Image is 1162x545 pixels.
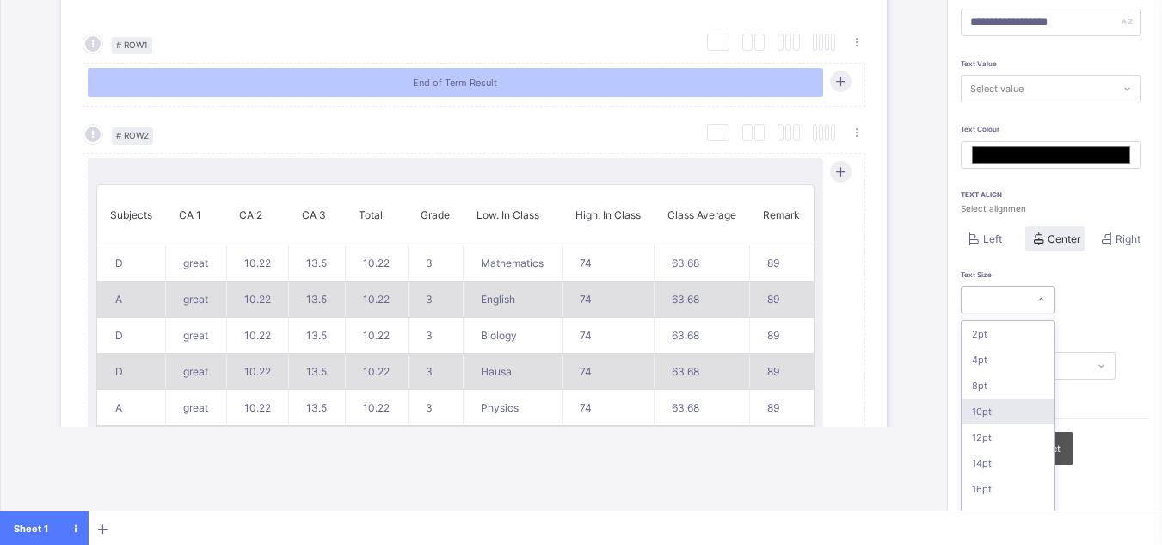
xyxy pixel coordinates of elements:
div: Select value [970,75,1024,102]
td: 63.68 [655,282,750,318]
div: 12pt [962,424,1054,450]
span: Text Value [961,59,997,68]
span: # Row 1 [112,37,152,54]
td: 10.22 [226,426,289,462]
td: great [166,318,227,354]
td: 10.22 [226,282,289,318]
p: Remark [763,208,801,221]
p: Class Average [667,208,737,221]
div: 18pt [962,502,1054,528]
p: Total [359,208,396,221]
td: Physics [464,390,563,426]
td: A [97,426,166,462]
td: Biology [464,318,563,354]
td: 74 [563,318,655,354]
td: 74 [563,282,655,318]
td: 89 [750,282,814,318]
td: 89 [750,426,814,462]
td: 3 [408,354,464,390]
p: Subjects [110,208,153,221]
td: 3 [408,245,464,282]
td: A [97,282,166,318]
div: 10pt [962,399,1054,424]
td: 3 [408,318,464,354]
td: 10.22 [346,282,409,318]
td: 13.5 [289,282,346,318]
td: 10.22 [346,390,409,426]
td: 63.68 [655,318,750,354]
div: 2pt [962,321,1054,347]
td: great [166,426,227,462]
td: great [166,245,227,282]
td: 63.68 [655,390,750,426]
p: High. In Class [575,208,642,221]
td: 13.5 [289,426,346,462]
td: 74 [563,354,655,390]
td: 10.22 [226,354,289,390]
td: 10.22 [346,245,409,282]
td: 13.5 [289,245,346,282]
td: 13.5 [289,354,346,390]
span: Right [1116,232,1140,245]
td: 74 [563,426,655,462]
span: # Row 2 [112,127,153,145]
td: 10.22 [346,318,409,354]
td: 13.5 [289,318,346,354]
td: 63.68 [655,426,750,462]
td: A [97,390,166,426]
p: CA 1 [179,208,214,221]
td: 10.22 [226,318,289,354]
td: D [97,245,166,282]
span: End of Term Result [96,77,815,89]
span: Select alignmen [961,203,1149,214]
td: 3 [408,390,464,426]
div: 16pt [962,476,1054,502]
td: 13.5 [289,390,346,426]
td: great [166,282,227,318]
span: Center [1048,232,1080,245]
span: Text Size [961,270,992,279]
td: 89 [750,390,814,426]
span: Left [983,232,1002,245]
td: 89 [750,354,814,390]
td: Hausa [464,354,563,390]
td: great [166,390,227,426]
td: 3 [408,282,464,318]
p: Low. In Class [476,208,550,221]
td: great [166,354,227,390]
div: 4pt [962,347,1054,373]
td: 10.22 [226,245,289,282]
td: 10.22 [226,390,289,426]
td: Geography [464,426,563,462]
td: English [464,282,563,318]
td: 74 [563,245,655,282]
td: 74 [563,390,655,426]
td: 89 [750,245,814,282]
td: 10.22 [346,426,409,462]
p: CA 3 [302,208,333,221]
p: Grade [421,208,451,221]
td: D [97,354,166,390]
td: 89 [750,318,814,354]
span: Text Colour [961,125,999,133]
span: Text Align [961,190,1149,199]
td: 63.68 [655,245,750,282]
p: CA 2 [239,208,276,221]
td: D [97,318,166,354]
td: 63.68 [655,354,750,390]
td: 10.22 [346,354,409,390]
td: 3 [408,426,464,462]
div: 14pt [962,450,1054,476]
td: Mathematics [464,245,563,282]
div: 8pt [962,373,1054,399]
